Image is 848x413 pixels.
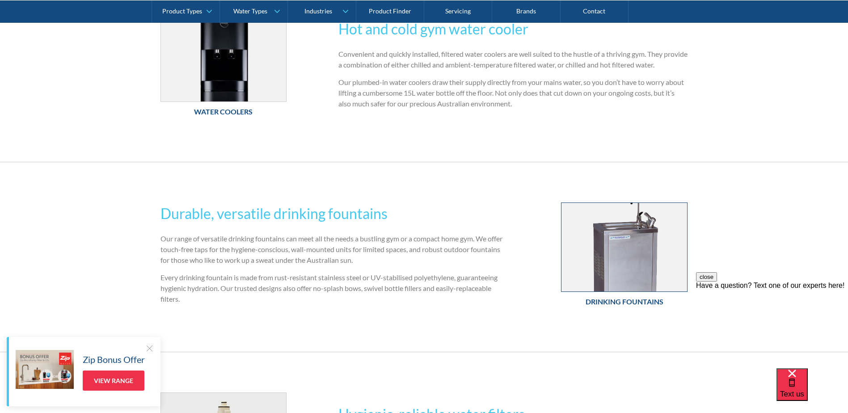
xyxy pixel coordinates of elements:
div: Water Types [233,7,267,15]
a: Water CoolersWater Coolers [160,13,287,122]
a: View Range [83,371,144,391]
div: Industries [304,7,332,15]
img: Zip Bonus Offer [16,350,74,389]
h6: Drinking Fountains [561,296,688,307]
p: Convenient and quickly installed, filtered water coolers are well suited to the hustle of a thriv... [338,49,688,70]
h5: Zip Bonus Offer [83,353,145,366]
p: Our plumbed-in water coolers draw their supply directly from your mains water, so you don’t have ... [338,77,688,109]
img: Water Coolers [161,13,287,101]
p: Every drinking fountain is made from rust-resistant stainless steel or UV-stabilised polyethylene... [160,272,510,304]
h6: Water Coolers [160,106,287,117]
p: Our range of versatile drinking fountains can meet all the needs a bustling gym or a compact home... [160,233,510,265]
div: Product Types [162,7,202,15]
a: Drinking FountainsDrinking Fountains [561,202,688,312]
img: Drinking Fountains [561,203,687,291]
iframe: podium webchat widget bubble [776,368,848,413]
h2: Hot and cold gym water cooler [338,18,688,40]
h2: Durable, versatile drinking fountains [160,203,510,224]
iframe: podium webchat widget prompt [696,272,848,379]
